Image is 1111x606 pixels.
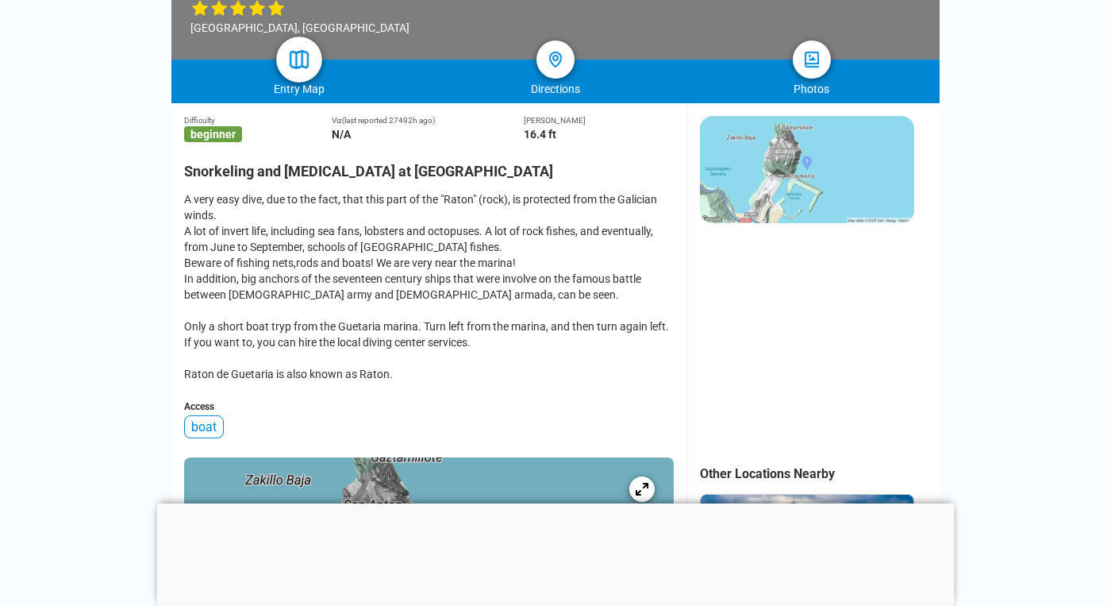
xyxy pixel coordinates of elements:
[546,50,565,69] img: directions
[700,116,914,223] img: staticmap
[785,16,1095,234] iframe: Sign in with Google Dialogue
[184,415,224,438] div: boat
[683,83,940,95] div: Photos
[332,116,523,125] div: Viz (last reported 27492h ago)
[184,116,332,125] div: Difficulty
[700,466,940,481] div: Other Locations Nearby
[524,116,674,125] div: [PERSON_NAME]
[288,48,311,71] img: map
[190,21,409,34] div: [GEOGRAPHIC_DATA], [GEOGRAPHIC_DATA]
[700,239,913,438] iframe: Advertisement
[428,83,684,95] div: Directions
[171,83,428,95] div: Entry Map
[277,37,323,83] a: map
[184,126,242,142] span: beginner
[184,153,674,179] h2: Snorkeling and [MEDICAL_DATA] at [GEOGRAPHIC_DATA]
[157,504,955,602] iframe: Advertisement
[524,128,674,141] div: 16.4 ft
[184,401,674,412] div: Access
[332,128,523,141] div: N/A
[184,191,674,382] div: A very easy dive, due to the fact, that this part of the "Raton" (rock), is protected from the Ga...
